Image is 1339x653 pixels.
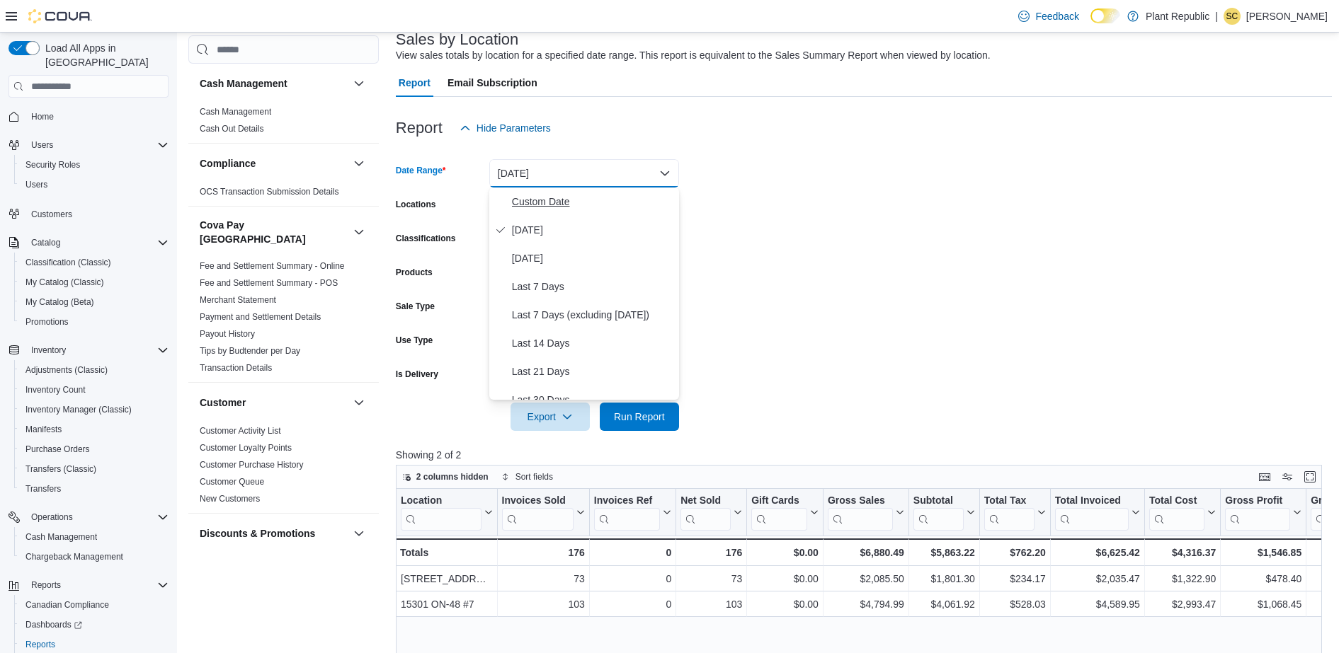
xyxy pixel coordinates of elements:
a: Feedback [1013,2,1084,30]
div: 176 [680,544,742,561]
button: Customer [351,394,367,411]
div: $1,322.90 [1149,570,1216,587]
div: Gift Cards [751,495,807,508]
span: Last 21 Days [512,363,673,380]
button: Users [14,175,174,195]
div: Net Sold [680,495,731,508]
button: Discounts & Promotions [200,526,348,541]
div: $6,625.42 [1055,544,1140,561]
span: 2 columns hidden [416,471,489,482]
span: Cash Management [200,106,271,117]
div: 103 [501,596,584,613]
span: Inventory [25,342,169,359]
button: Manifests [14,420,174,439]
span: Cash Out Details [200,123,264,134]
a: Chargeback Management [20,548,129,565]
div: $0.00 [751,596,819,613]
label: Sale Type [396,301,435,312]
a: Inventory Count [20,381,91,398]
button: Inventory Count [14,380,174,400]
button: Catalog [3,233,174,253]
div: Gross Sales [828,495,893,531]
button: Cova Pay [GEOGRAPHIC_DATA] [351,224,367,241]
button: Compliance [200,156,348,171]
div: Gross Sales [828,495,893,508]
span: Custom Date [512,193,673,210]
a: Cash Management [200,107,271,117]
button: Promotions [14,312,174,332]
button: Home [3,106,174,127]
div: 15301 ON-48 #7 [401,596,493,613]
span: Users [25,137,169,154]
a: Home [25,108,59,125]
span: My Catalog (Beta) [25,296,94,308]
span: Users [31,139,53,151]
button: Sort fields [496,468,559,485]
div: Select listbox [489,187,679,400]
div: View sales totals by location for a specified date range. This report is equivalent to the Sales ... [396,48,991,63]
div: Subtotal [913,495,964,531]
span: Transfers (Classic) [20,461,169,478]
span: Customer Loyalty Points [200,442,292,453]
span: Security Roles [25,159,80,171]
span: Users [25,179,47,190]
span: Reports [31,579,61,591]
button: Cash Management [14,527,174,547]
a: Customer Purchase History [200,460,304,470]
div: Gross Profit [1225,495,1290,508]
a: Purchase Orders [20,441,96,458]
button: Customers [3,203,174,224]
span: Catalog [25,234,169,251]
a: My Catalog (Classic) [20,274,110,291]
button: Adjustments (Classic) [14,360,174,380]
label: Products [396,267,433,278]
button: Users [25,137,59,154]
button: Canadian Compliance [14,595,174,615]
div: 73 [680,570,742,587]
button: Gross Sales [828,495,904,531]
div: Samantha Crosby [1224,8,1241,25]
span: Classification (Classic) [20,254,169,271]
div: $528.03 [984,596,1046,613]
div: 0 [594,544,671,561]
span: Run Report [614,410,665,424]
button: Purchase Orders [14,439,174,459]
span: Sort fields [515,471,553,482]
a: Canadian Compliance [20,596,115,613]
div: Invoices Sold [501,495,573,531]
span: Last 7 Days (excluding [DATE]) [512,306,673,323]
button: Compliance [351,155,367,172]
a: Customer Activity List [200,426,281,436]
button: Cash Management [200,76,348,91]
span: Transfers (Classic) [25,463,96,475]
button: Operations [25,509,79,526]
a: My Catalog (Beta) [20,294,100,311]
span: Inventory [31,345,66,356]
button: Security Roles [14,155,174,175]
p: Showing 2 of 2 [396,448,1332,462]
span: Transfers [20,480,169,497]
span: Cash Management [20,528,169,545]
span: Customer Activity List [200,425,281,437]
a: Customer Loyalty Points [200,443,292,453]
button: Run Report [600,403,679,431]
span: Adjustments (Classic) [25,364,108,376]
span: Catalog [31,237,60,248]
div: [STREET_ADDRESS][PERSON_NAME] [401,570,493,587]
div: $2,085.50 [828,570,904,587]
span: Inventory Manager (Classic) [25,404,132,415]
button: [DATE] [489,159,679,187]
a: Inventory Manager (Classic) [20,401,137,418]
p: [PERSON_NAME] [1246,8,1328,25]
div: Totals [400,544,493,561]
a: Users [20,176,53,193]
span: Inventory Manager (Classic) [20,401,169,418]
span: Export [519,403,581,431]
a: Dashboards [20,616,88,633]
label: Date Range [396,165,446,176]
div: $234.17 [984,570,1046,587]
a: Customers [25,206,78,223]
div: Cova Pay [GEOGRAPHIC_DATA] [188,258,379,382]
button: Total Invoiced [1055,495,1140,531]
div: Customer [188,422,379,513]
